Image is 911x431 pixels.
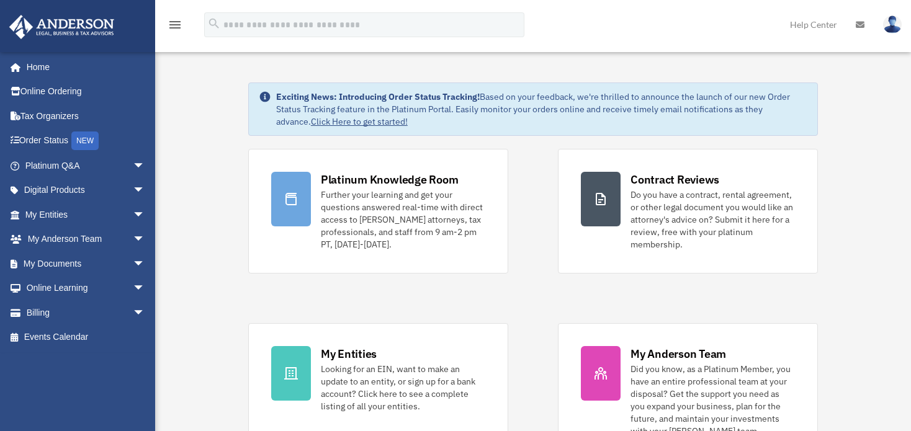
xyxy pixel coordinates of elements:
[276,91,480,102] strong: Exciting News: Introducing Order Status Tracking!
[9,251,164,276] a: My Documentsarrow_drop_down
[9,153,164,178] a: Platinum Q&Aarrow_drop_down
[71,131,99,150] div: NEW
[321,172,459,187] div: Platinum Knowledge Room
[9,128,164,154] a: Order StatusNEW
[133,227,158,252] span: arrow_drop_down
[6,15,118,39] img: Anderson Advisors Platinum Portal
[133,300,158,326] span: arrow_drop_down
[311,116,408,127] a: Click Here to get started!
[133,276,158,301] span: arrow_drop_down
[9,178,164,203] a: Digital Productsarrow_drop_down
[631,172,719,187] div: Contract Reviews
[133,202,158,228] span: arrow_drop_down
[9,300,164,325] a: Billingarrow_drop_down
[558,149,818,273] a: Contract Reviews Do you have a contract, rental agreement, or other legal document you would like...
[276,91,807,128] div: Based on your feedback, we're thrilled to announce the launch of our new Order Status Tracking fe...
[168,22,182,32] a: menu
[9,79,164,104] a: Online Ordering
[9,276,164,301] a: Online Learningarrow_drop_down
[9,325,164,350] a: Events Calendar
[133,178,158,203] span: arrow_drop_down
[248,149,508,273] a: Platinum Knowledge Room Further your learning and get your questions answered real-time with dire...
[321,363,485,412] div: Looking for an EIN, want to make an update to an entity, or sign up for a bank account? Click her...
[133,153,158,179] span: arrow_drop_down
[9,202,164,227] a: My Entitiesarrow_drop_down
[631,346,726,362] div: My Anderson Team
[207,17,221,30] i: search
[883,16,902,33] img: User Pic
[9,227,164,252] a: My Anderson Teamarrow_drop_down
[321,346,377,362] div: My Entities
[133,251,158,277] span: arrow_drop_down
[9,104,164,128] a: Tax Organizers
[631,189,795,251] div: Do you have a contract, rental agreement, or other legal document you would like an attorney's ad...
[321,189,485,251] div: Further your learning and get your questions answered real-time with direct access to [PERSON_NAM...
[168,17,182,32] i: menu
[9,55,158,79] a: Home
